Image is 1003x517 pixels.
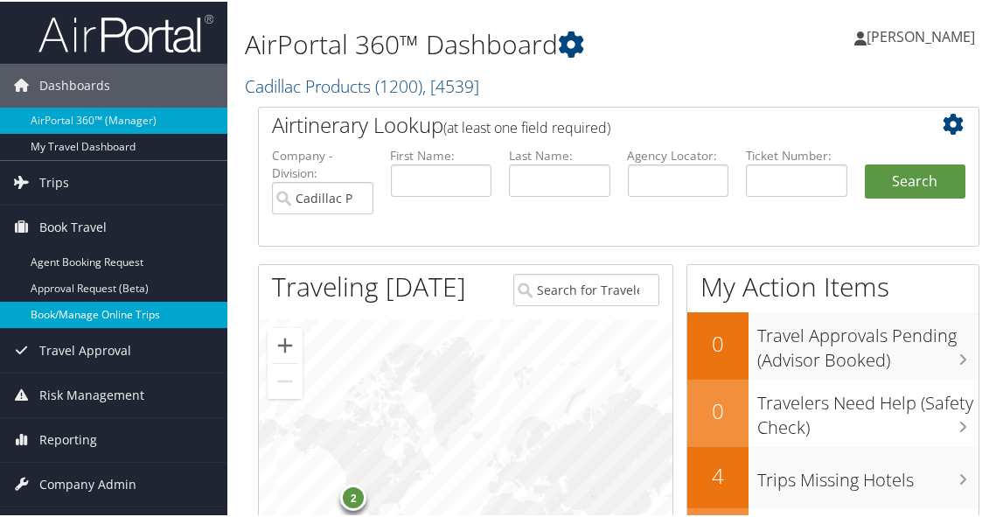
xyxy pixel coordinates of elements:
button: Zoom out [268,362,303,397]
h2: 0 [687,395,749,424]
label: First Name: [391,145,492,163]
input: Search for Traveler [513,272,659,304]
span: Risk Management [39,372,144,416]
button: Zoom in [268,326,303,361]
a: Cadillac Products [245,73,479,96]
span: Reporting [39,416,97,460]
a: 0Travelers Need Help (Safety Check) [687,378,979,445]
span: Trips [39,159,69,203]
h1: AirPortal 360™ Dashboard [245,24,743,61]
a: 0Travel Approvals Pending (Advisor Booked) [687,311,979,378]
span: [PERSON_NAME] [867,25,975,45]
a: [PERSON_NAME] [854,9,993,61]
label: Last Name: [509,145,610,163]
h1: My Action Items [687,267,979,304]
h2: 4 [687,459,749,489]
span: ( 1200 ) [375,73,422,96]
label: Agency Locator: [628,145,729,163]
h1: Traveling [DATE] [272,267,466,304]
h2: Airtinerary Lookup [272,108,905,138]
span: , [ 4539 ] [422,73,479,96]
h2: 0 [687,327,749,357]
div: 2 [341,483,367,509]
label: Company - Division: [272,145,373,181]
button: Search [865,163,966,198]
span: Travel Approval [39,327,131,371]
h3: Travel Approvals Pending (Advisor Booked) [757,313,979,371]
span: Dashboards [39,62,110,106]
span: Company Admin [39,461,136,505]
img: airportal-logo.png [38,11,213,52]
span: (at least one field required) [443,116,610,136]
span: Book Travel [39,204,107,248]
h3: Travelers Need Help (Safety Check) [757,381,979,438]
h3: Trips Missing Hotels [757,458,979,491]
label: Ticket Number: [746,145,847,163]
a: 4Trips Missing Hotels [687,445,979,507]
